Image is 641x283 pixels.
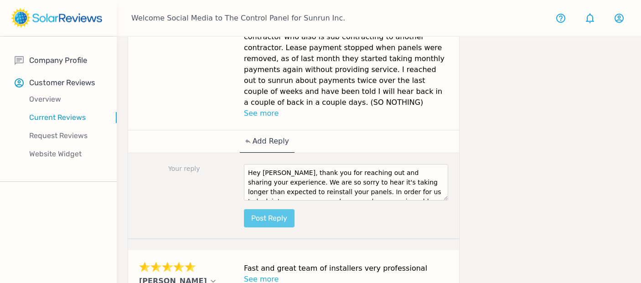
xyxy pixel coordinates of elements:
p: Fast and great team of installers very professional [244,263,448,274]
a: Website Widget [15,145,117,163]
p: Customer Reviews [29,77,95,88]
p: Request Reviews [15,130,117,141]
p: Overview [15,94,117,105]
p: Company Profile [29,55,87,66]
p: Welcome Social Media to The Control Panel for Sunrun Inc. [131,13,345,24]
p: See more [244,108,448,119]
p: Your reply [139,164,238,174]
p: Website Widget [15,149,117,160]
p: Add Reply [253,136,289,147]
a: Overview [15,90,117,108]
a: Request Reviews [15,127,117,145]
p: Current Reviews [15,112,117,123]
button: Post reply [244,209,295,227]
a: Current Reviews [15,108,117,127]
